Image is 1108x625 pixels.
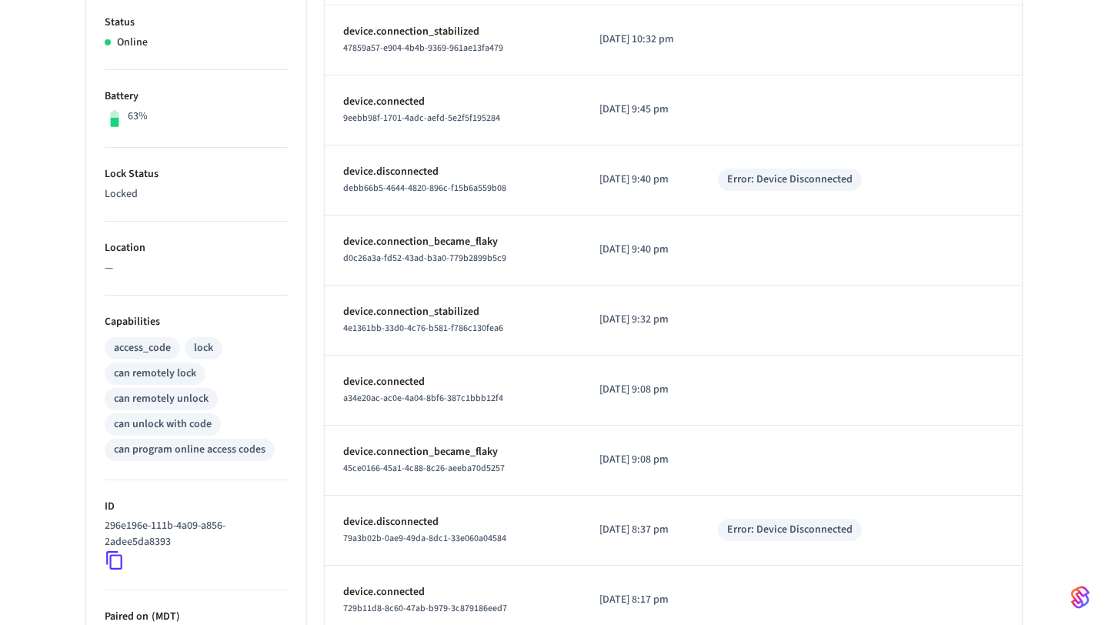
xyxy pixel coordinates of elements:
img: SeamLogoGradient.69752ec5.svg [1071,585,1090,610]
p: 63% [128,109,148,125]
span: a34e20ac-ac0e-4a04-8bf6-387c1bbb12f4 [343,392,503,405]
div: Error: Device Disconnected [727,522,853,538]
span: 9eebb98f-1701-4adc-aefd-5e2f5f195284 [343,112,500,125]
p: Lock Status [105,166,288,182]
p: device.connection_stabilized [343,304,562,320]
p: [DATE] 8:37 pm [599,522,680,538]
p: [DATE] 9:08 pm [599,382,680,398]
p: [DATE] 9:32 pm [599,312,680,328]
div: Error: Device Disconnected [727,172,853,188]
p: [DATE] 9:08 pm [599,452,680,468]
p: [DATE] 8:17 pm [599,592,680,608]
span: 79a3b02b-0ae9-49da-8dc1-33e060a04584 [343,532,506,545]
p: Locked [105,186,288,202]
p: [DATE] 9:45 pm [599,102,680,118]
p: device.connected [343,94,562,110]
p: [DATE] 9:40 pm [599,242,680,258]
p: device.connected [343,584,562,600]
span: debb66b5-4644-4820-896c-f15b6a559b08 [343,182,506,195]
p: ID [105,499,288,515]
p: Location [105,240,288,256]
span: d0c26a3a-fd52-43ad-b3a0-779b2899b5c9 [343,252,506,265]
p: device.connection_became_flaky [343,234,562,250]
div: can program online access codes [114,442,265,458]
div: access_code [114,340,171,356]
span: 45ce0166-45a1-4c88-8c26-aeeba70d5257 [343,462,505,475]
span: 4e1361bb-33d0-4c76-b581-f786c130fea6 [343,322,503,335]
p: Battery [105,89,288,105]
p: Status [105,15,288,31]
p: Capabilities [105,314,288,330]
p: Online [117,35,148,51]
p: [DATE] 10:32 pm [599,32,680,48]
p: device.disconnected [343,164,562,180]
p: device.connected [343,374,562,390]
div: can remotely unlock [114,391,209,407]
p: [DATE] 9:40 pm [599,172,680,188]
p: device.connection_became_flaky [343,444,562,460]
p: — [105,260,288,276]
p: Paired on [105,609,288,625]
div: lock [194,340,213,356]
span: 47859a57-e904-4b4b-9369-961ae13fa479 [343,42,503,55]
span: 729b11d8-8c60-47ab-b979-3c879186eed7 [343,602,507,615]
p: 296e196e-111b-4a09-a856-2adee5da8393 [105,518,282,550]
p: device.connection_stabilized [343,24,562,40]
p: device.disconnected [343,514,562,530]
div: can unlock with code [114,416,212,433]
span: ( MDT ) [149,609,180,624]
div: can remotely lock [114,366,196,382]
